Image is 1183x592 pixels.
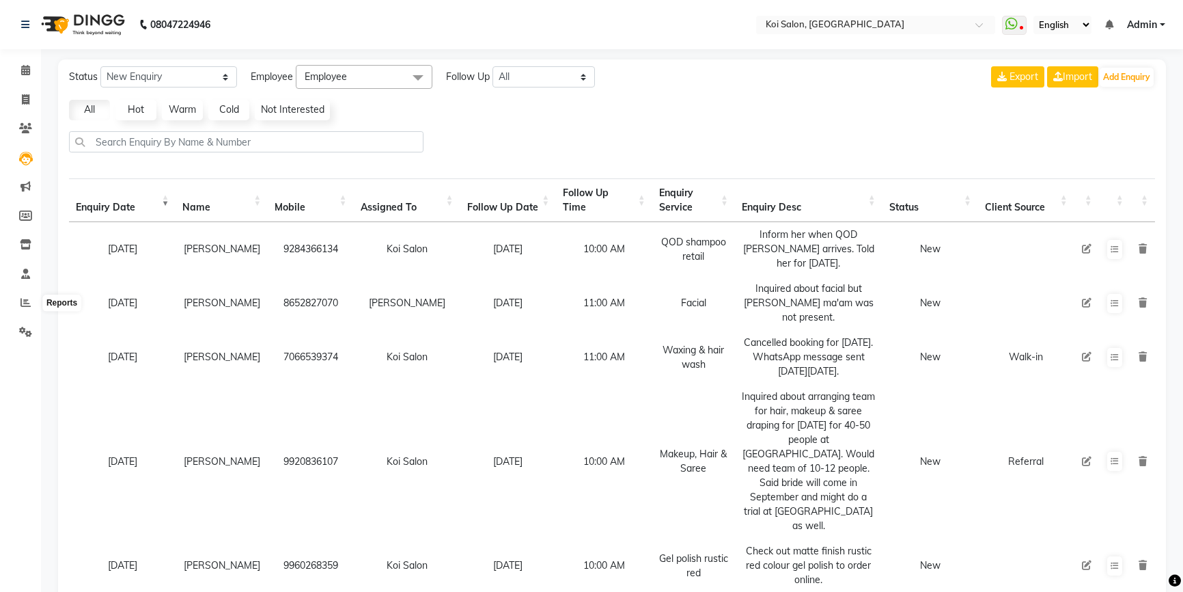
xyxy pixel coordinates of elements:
td: Koi Salon [354,330,460,384]
td: Makeup, Hair & Saree [652,384,735,539]
th: Assigned To : activate to sort column ascending [354,178,460,222]
td: 9284366134 [268,222,353,276]
td: [DATE] [69,330,176,384]
td: [PERSON_NAME] [176,222,268,276]
th: : activate to sort column ascending [1074,178,1099,222]
span: Export [1010,70,1038,83]
td: [DATE] [460,222,557,276]
a: Import [1047,66,1098,88]
th: Name: activate to sort column ascending [176,178,268,222]
td: [PERSON_NAME] [176,384,268,539]
div: Inquired about arranging team for hair, makeup & saree draping for [DATE] for 40-50 people at [GE... [742,390,876,533]
th: Enquiry Date: activate to sort column ascending [69,178,176,222]
td: New [882,276,978,330]
td: Koi Salon [354,222,460,276]
div: Inform her when QOD [PERSON_NAME] arrives. Told her for [DATE]. [742,228,876,271]
th: Enquiry Service : activate to sort column ascending [652,178,735,222]
div: Reports [43,295,81,312]
th: : activate to sort column ascending [1099,178,1130,222]
td: [PERSON_NAME] [176,276,268,330]
td: [DATE] [69,222,176,276]
a: Warm [162,100,203,120]
div: Check out matte finish rustic red colour gel polish to order online. [742,544,876,587]
td: Waxing & hair wash [652,330,735,384]
th: : activate to sort column ascending [1130,178,1155,222]
span: Status [69,70,98,84]
td: Walk-in [978,330,1074,384]
span: Follow Up [446,70,490,84]
input: Search Enquiry By Name & Number [69,131,423,152]
td: New [882,330,978,384]
td: [DATE] [69,276,176,330]
td: 11:00 AM [556,330,652,384]
td: QOD shampoo retail [652,222,735,276]
td: [DATE] [460,384,557,539]
td: New [882,384,978,539]
td: 10:00 AM [556,384,652,539]
a: Not Interested [255,100,330,120]
td: [DATE] [460,330,557,384]
span: Employee [251,70,293,84]
td: 8652827070 [268,276,353,330]
span: Admin [1127,18,1157,32]
button: Add Enquiry [1100,68,1154,87]
div: Inquired about facial but [PERSON_NAME] ma'am was not present. [742,282,876,325]
td: Facial [652,276,735,330]
td: [PERSON_NAME] [176,330,268,384]
a: Hot [115,100,156,120]
td: New [882,222,978,276]
td: [DATE] [460,276,557,330]
th: Enquiry Desc: activate to sort column ascending [735,178,882,222]
button: Export [991,66,1044,88]
div: Cancelled booking for [DATE]. WhatsApp message sent [DATE][DATE]. [742,336,876,379]
a: All [69,100,110,120]
td: 11:00 AM [556,276,652,330]
td: 7066539374 [268,330,353,384]
td: [DATE] [69,384,176,539]
span: Employee [305,70,347,83]
th: Follow Up Time : activate to sort column ascending [556,178,652,222]
th: Status: activate to sort column ascending [882,178,978,222]
b: 08047224946 [150,5,210,44]
td: Koi Salon [354,384,460,539]
td: 9920836107 [268,384,353,539]
img: logo [35,5,128,44]
td: Referral [978,384,1074,539]
th: Client Source: activate to sort column ascending [978,178,1074,222]
td: [PERSON_NAME] [354,276,460,330]
th: Mobile : activate to sort column ascending [268,178,353,222]
td: 10:00 AM [556,222,652,276]
a: Cold [208,100,249,120]
th: Follow Up Date: activate to sort column ascending [460,178,557,222]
